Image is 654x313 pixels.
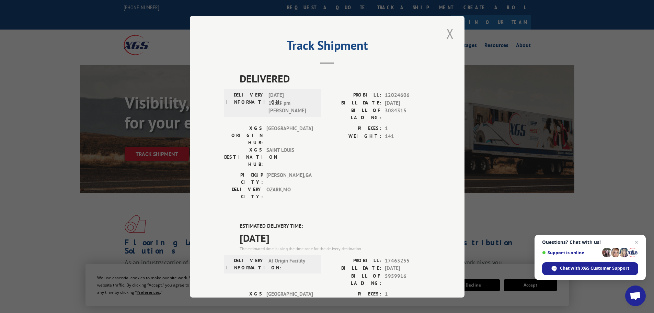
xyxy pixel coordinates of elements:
span: [DATE] [385,99,430,107]
label: PROBILL: [327,257,381,265]
label: BILL OF LADING: [327,272,381,287]
span: [GEOGRAPHIC_DATA] [266,290,313,312]
label: PICKUP CITY: [224,171,263,186]
span: SAINT LOUIS [266,146,313,168]
span: [DATE] [385,265,430,272]
label: XGS DESTINATION HUB: [224,146,263,168]
label: XGS ORIGIN HUB: [224,125,263,146]
h2: Track Shipment [224,41,430,54]
span: [GEOGRAPHIC_DATA] [266,125,313,146]
label: PIECES: [327,125,381,133]
button: Close modal [444,24,456,43]
span: OZARK , MO [266,186,313,200]
span: [PERSON_NAME] , GA [266,171,313,186]
span: 3084315 [385,107,430,121]
label: DELIVERY CITY: [224,186,263,200]
label: WEIGHT: [327,132,381,140]
span: [DATE] [240,230,430,245]
label: XGS ORIGIN HUB: [224,290,263,312]
label: BILL DATE: [327,265,381,272]
span: Questions? Chat with us! [542,239,638,245]
span: [DATE] 12:25 pm [PERSON_NAME] [268,91,315,115]
span: 5959916 [385,272,430,287]
label: DELIVERY INFORMATION: [226,257,265,271]
span: Support is online [542,250,600,255]
span: At Origin Facility [268,257,315,271]
label: PIECES: [327,290,381,298]
span: 12024606 [385,91,430,99]
span: Chat with XGS Customer Support [560,265,629,271]
span: Chat with XGS Customer Support [542,262,638,275]
span: 141 [385,132,430,140]
label: PROBILL: [327,91,381,99]
span: 1 [385,290,430,298]
label: DELIVERY INFORMATION: [226,91,265,115]
label: BILL OF LADING: [327,107,381,121]
div: The estimated time is using the time zone for the delivery destination. [240,245,430,251]
span: DELIVERED [240,71,430,86]
label: BILL DATE: [327,99,381,107]
span: 17463255 [385,257,430,265]
a: Open chat [625,286,646,306]
span: 1 [385,125,430,133]
label: ESTIMATED DELIVERY TIME: [240,222,430,230]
